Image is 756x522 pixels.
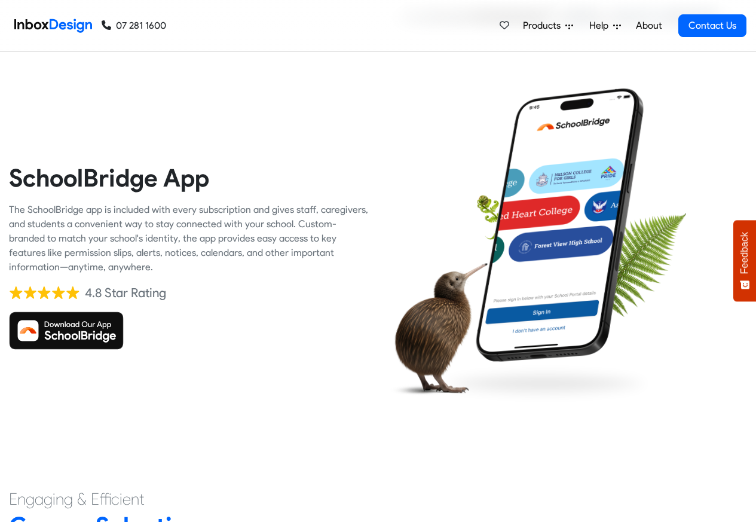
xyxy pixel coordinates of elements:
img: Download SchoolBridge App [9,312,124,350]
h4: Engaging & Efficient [9,489,747,510]
a: About [632,14,665,38]
div: The SchoolBridge app is included with every subscription and gives staff, caregivers, and student... [9,203,369,274]
span: Feedback [739,232,750,274]
img: kiwi_bird.png [387,263,488,401]
a: Products [518,14,578,38]
a: Help [584,14,626,38]
heading: SchoolBridge App [9,163,369,193]
span: Help [589,19,613,33]
div: 4.8 Star Rating [85,284,166,302]
a: Contact Us [678,14,746,37]
a: 07 281 1600 [102,19,166,33]
button: Feedback - Show survey [733,220,756,301]
img: shadow.png [433,359,658,408]
span: Products [523,19,565,33]
img: phone.png [463,87,657,363]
